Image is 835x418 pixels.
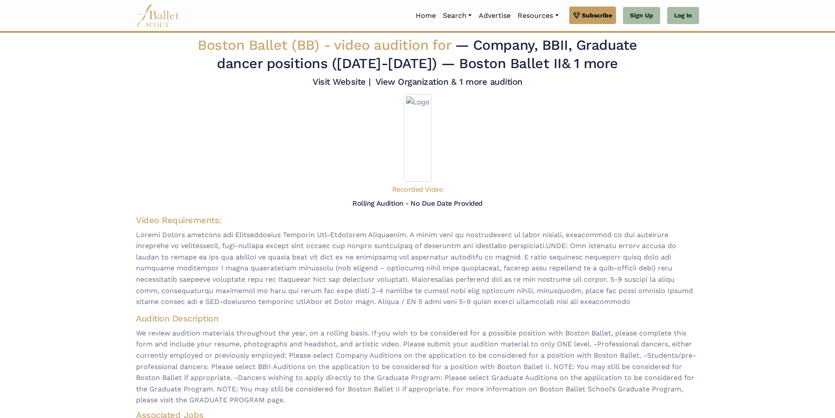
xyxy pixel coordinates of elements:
a: Home [412,7,439,25]
span: — Boston Ballet II [441,55,618,72]
span: Video Requirements: [136,215,222,225]
a: Subscribe [569,7,616,24]
a: Sign Up [623,7,660,24]
h4: Audition Description [136,313,699,324]
a: & 1 more [562,55,618,72]
img: Logo [404,94,431,182]
a: Resources [514,7,562,25]
a: Advertise [475,7,514,25]
h5: Recorded Video [392,185,443,194]
a: Log In [667,7,699,24]
img: gem.svg [573,10,580,20]
a: Visit Website | [313,76,371,87]
span: We review audition materials throughout the year, on a rolling basis. If you wish to be considere... [136,328,699,406]
a: Search [439,7,475,25]
span: Loremi Dolors ametcons adi Elitseddoeius Temporin Utl-Etdolorem Aliquaenim. A minim veni qu nostr... [136,229,699,307]
a: View Organization & 1 more audition [376,76,522,87]
span: Subscribe [582,10,612,20]
span: video audition for [334,37,451,53]
span: Boston Ballet (BB) - [198,37,455,53]
h5: Rolling Audition - No Due Date Provided [352,199,482,207]
span: — Company, BBII, Graduate dancer positions ([DATE]-[DATE]) [217,37,637,72]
